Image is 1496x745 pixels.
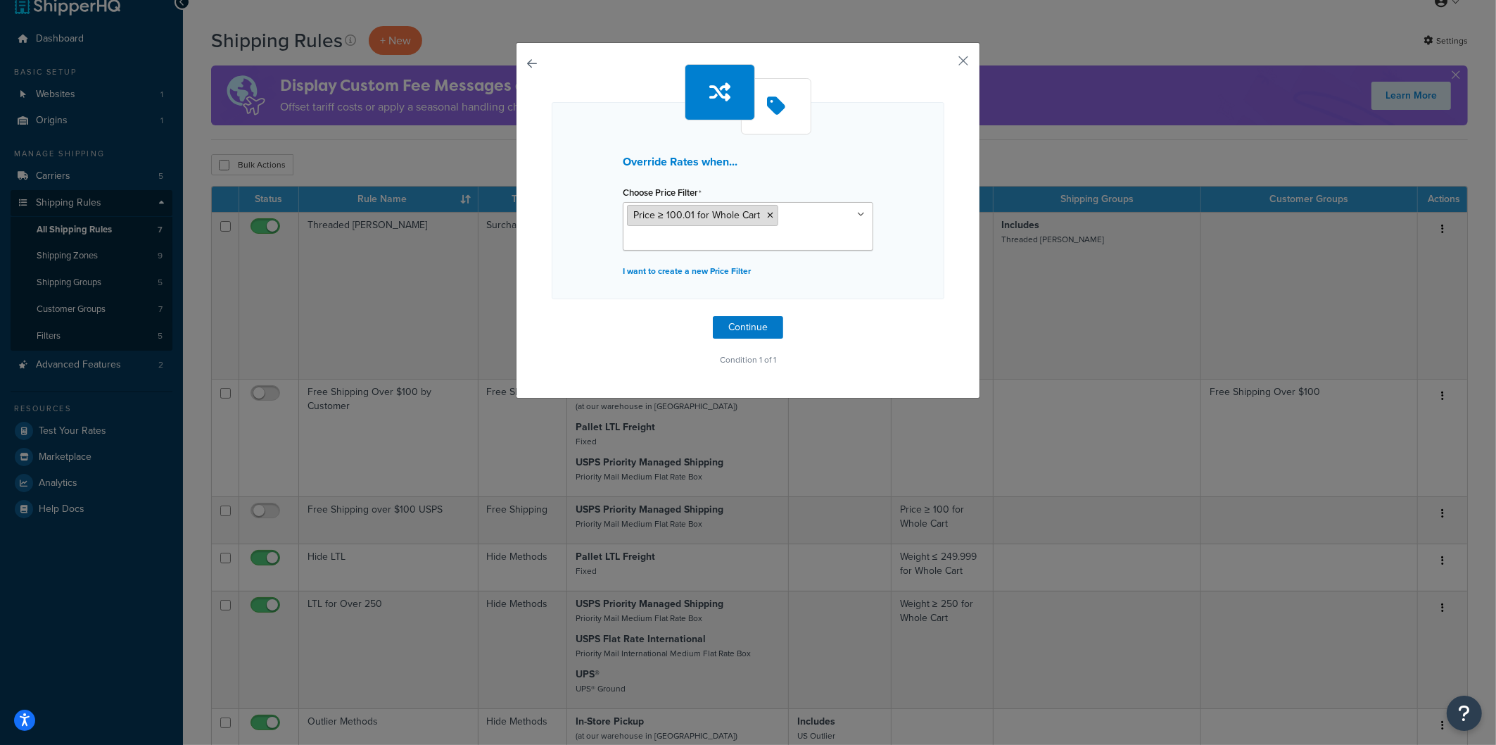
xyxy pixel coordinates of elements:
[1447,696,1482,731] button: Open Resource Center
[633,208,760,223] span: Price ≥ 100.01 for Whole Cart
[623,156,873,168] h3: Override Rates when...
[623,187,702,199] label: Choose Price Filter
[623,261,873,281] p: I want to create a new Price Filter
[552,350,944,370] p: Condition 1 of 1
[713,316,783,339] button: Continue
